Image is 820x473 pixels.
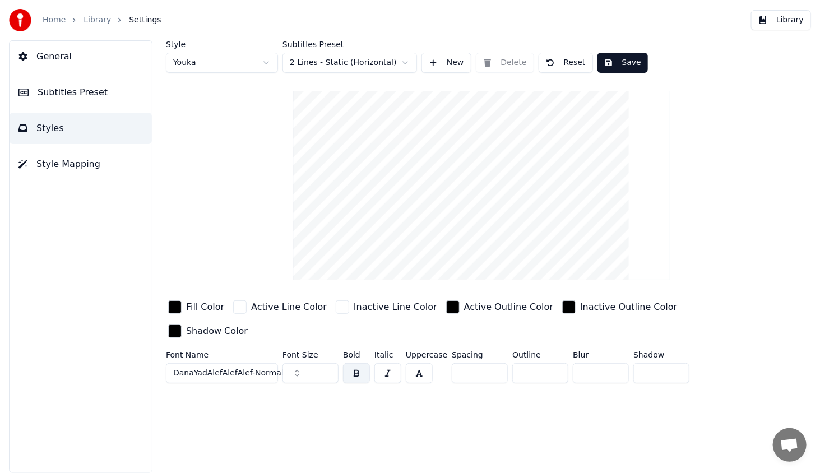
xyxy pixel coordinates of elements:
[633,351,689,359] label: Shadow
[231,298,329,316] button: Active Line Color
[343,351,370,359] label: Bold
[186,300,224,314] div: Fill Color
[333,298,439,316] button: Inactive Line Color
[166,298,226,316] button: Fill Color
[173,368,284,379] span: DanaYadAlefAlefAlef-Normal
[166,322,250,340] button: Shadow Color
[512,351,568,359] label: Outline
[10,149,152,180] button: Style Mapping
[10,113,152,144] button: Styles
[444,298,555,316] button: Active Outline Color
[282,40,417,48] label: Subtitles Preset
[84,15,111,26] a: Library
[43,15,66,26] a: Home
[751,10,811,30] button: Library
[421,53,471,73] button: New
[129,15,161,26] span: Settings
[251,300,327,314] div: Active Line Color
[374,351,401,359] label: Italic
[539,53,593,73] button: Reset
[282,351,339,359] label: Font Size
[597,53,648,73] button: Save
[9,9,31,31] img: youka
[38,86,108,99] span: Subtitles Preset
[354,300,437,314] div: Inactive Line Color
[560,298,679,316] button: Inactive Outline Color
[580,300,677,314] div: Inactive Outline Color
[36,122,64,135] span: Styles
[186,324,248,338] div: Shadow Color
[36,157,100,171] span: Style Mapping
[43,15,161,26] nav: breadcrumb
[573,351,629,359] label: Blur
[166,40,278,48] label: Style
[452,351,508,359] label: Spacing
[773,428,807,462] div: פתח צ'אט
[166,351,278,359] label: Font Name
[10,77,152,108] button: Subtitles Preset
[10,41,152,72] button: General
[406,351,447,359] label: Uppercase
[464,300,553,314] div: Active Outline Color
[36,50,72,63] span: General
